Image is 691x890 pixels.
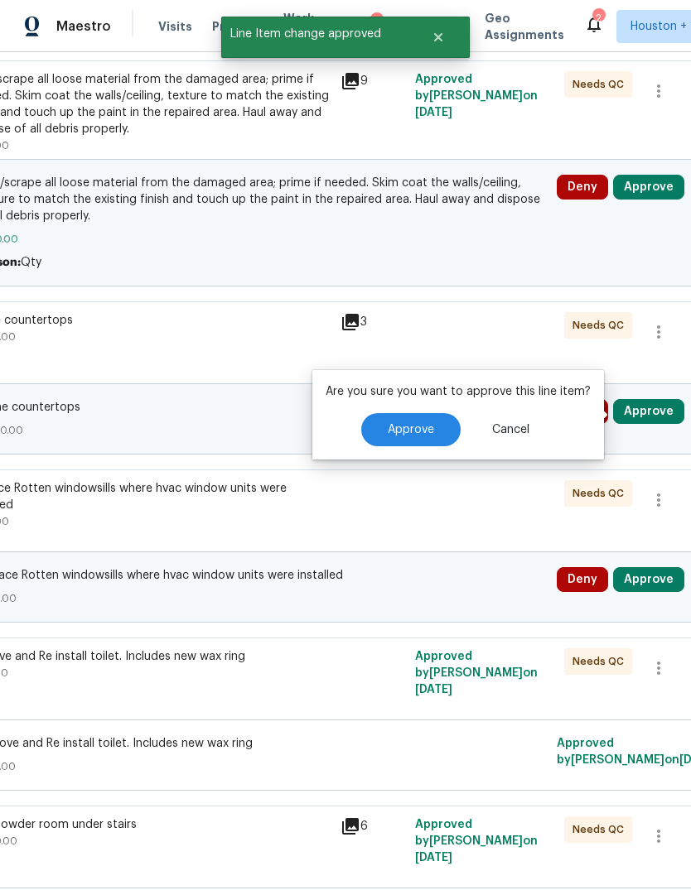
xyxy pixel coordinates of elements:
div: 3 [341,312,405,332]
span: Maestro [56,18,111,35]
span: Approve [388,424,434,436]
span: Needs QC [573,821,631,838]
button: Approve [613,175,684,200]
span: Needs QC [573,653,631,670]
span: Projects [212,18,263,35]
span: Needs QC [573,485,631,502]
span: Approved by [PERSON_NAME] on [415,819,538,864]
div: 2 [370,12,384,29]
button: Deny [557,567,608,592]
div: 9 [341,71,405,91]
p: Are you sure you want to approve this line item? [326,383,591,400]
span: [DATE] [415,684,452,695]
span: Approved by [PERSON_NAME] on [415,74,538,118]
button: Approve [613,567,684,592]
button: Deny [557,175,608,200]
span: Geo Assignments [485,10,564,43]
span: Qty [21,257,41,268]
button: Cancel [466,413,556,446]
span: [DATE] [415,107,452,118]
button: Close [411,21,466,54]
span: Cancel [492,424,529,436]
div: 2 [592,10,604,26]
button: Approve [361,413,461,446]
span: Work Orders [283,10,326,43]
div: 6 [341,816,405,836]
button: Approve [613,399,684,424]
span: Needs QC [573,76,631,93]
span: Visits [158,18,192,35]
span: Needs QC [573,317,631,334]
span: Approved by [PERSON_NAME] on [415,651,538,695]
span: [DATE] [415,852,452,864]
span: Line Item change approved [221,17,411,51]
